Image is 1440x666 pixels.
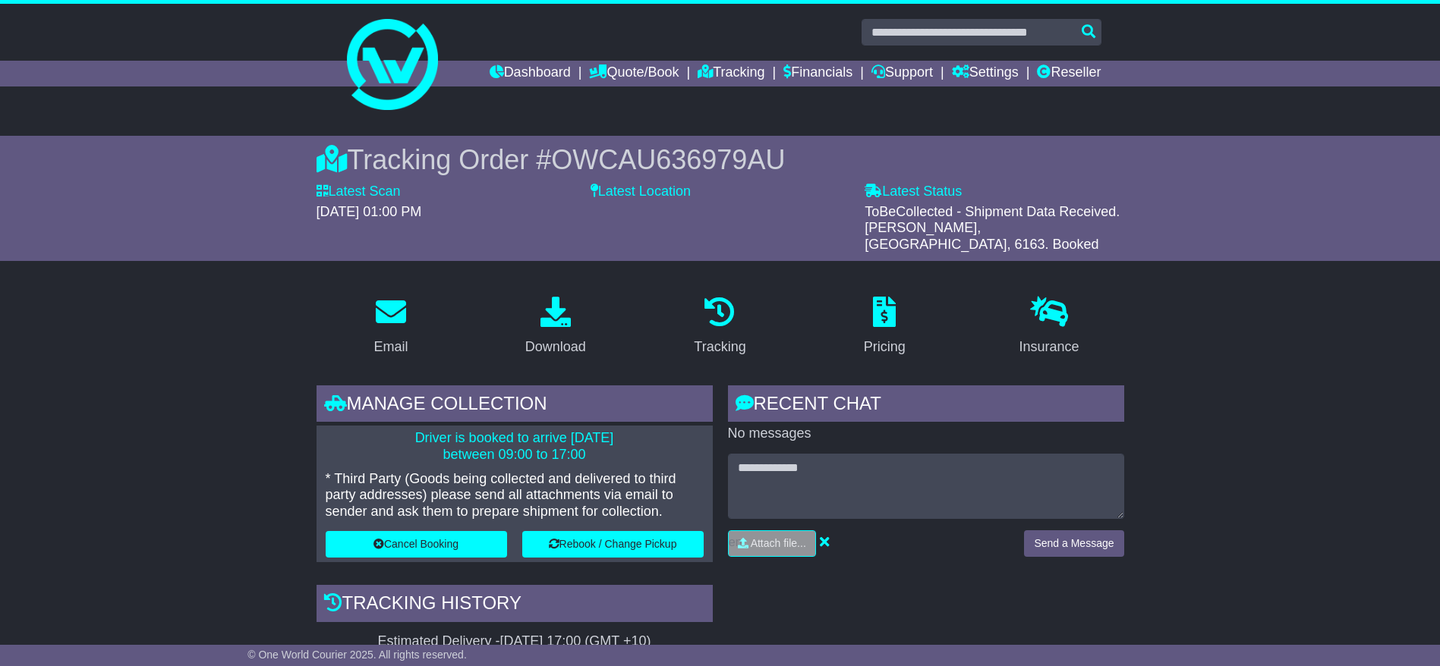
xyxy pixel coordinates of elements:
a: Email [364,291,418,363]
div: RECENT CHAT [728,385,1124,426]
div: Tracking [694,337,745,357]
a: Reseller [1037,61,1101,86]
div: Tracking history [317,585,713,626]
span: © One World Courier 2025. All rights reserved. [247,649,467,661]
a: Tracking [684,291,755,363]
p: Driver is booked to arrive [DATE] between 09:00 to 17:00 [326,430,704,463]
div: Download [525,337,586,357]
a: Quote/Book [589,61,679,86]
span: OWCAU636979AU [551,144,785,175]
p: No messages [728,426,1124,442]
a: Support [871,61,933,86]
div: Manage collection [317,385,713,426]
div: Email [373,337,408,357]
div: Pricing [864,337,906,357]
label: Latest Location [591,184,691,200]
div: [DATE] 17:00 (GMT +10) [500,633,651,650]
div: Insurance [1019,337,1079,357]
a: Download [515,291,596,363]
a: Settings [952,61,1019,86]
span: [DATE] 01:00 PM [317,204,422,219]
a: Financials [783,61,852,86]
button: Cancel Booking [326,531,507,558]
a: Pricing [854,291,915,363]
a: Dashboard [490,61,571,86]
span: ToBeCollected - Shipment Data Received. [PERSON_NAME], [GEOGRAPHIC_DATA], 6163. Booked [865,204,1120,252]
a: Insurance [1010,291,1089,363]
p: * Third Party (Goods being collected and delivered to third party addresses) please send all atta... [326,471,704,520]
button: Rebook / Change Pickup [522,531,704,558]
div: Tracking Order # [317,143,1124,176]
a: Tracking [698,61,764,86]
label: Latest Status [865,184,962,200]
label: Latest Scan [317,184,401,200]
div: Estimated Delivery - [317,633,713,650]
button: Send a Message [1024,530,1123,557]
